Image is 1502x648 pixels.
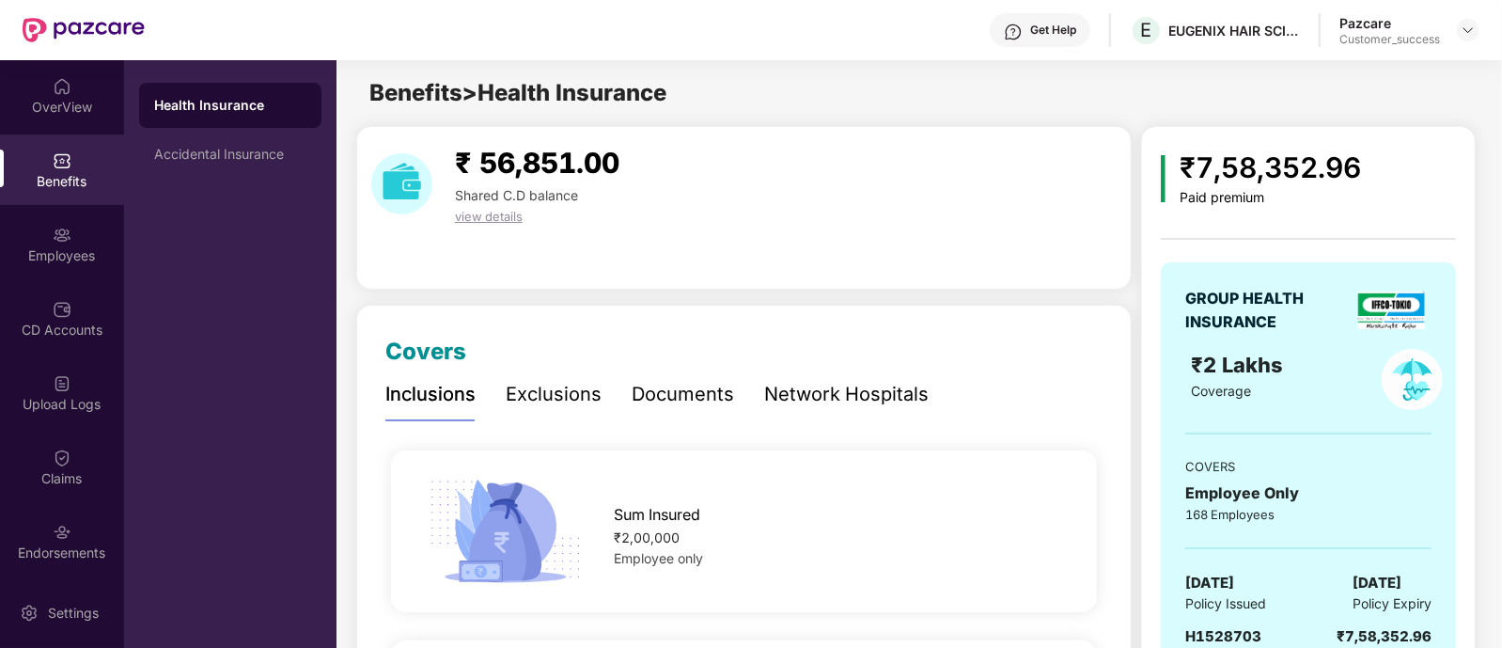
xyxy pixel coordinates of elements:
[23,18,145,42] img: New Pazcare Logo
[53,77,71,96] img: svg+xml;base64,PHN2ZyBpZD0iSG9tZSIgeG1sbnM9Imh0dHA6Ly93d3cudzMub3JnLzIwMDAvc3ZnIiB3aWR0aD0iMjAiIG...
[1339,14,1440,32] div: Pazcare
[764,380,929,409] div: Network Hospitals
[1181,146,1362,190] div: ₹7,58,352.96
[53,374,71,393] img: svg+xml;base64,PHN2ZyBpZD0iVXBsb2FkX0xvZ3MiIGRhdGEtbmFtZT0iVXBsb2FkIExvZ3MiIHhtbG5zPSJodHRwOi8vd3...
[1185,287,1350,334] div: GROUP HEALTH INSURANCE
[53,151,71,170] img: svg+xml;base64,PHN2ZyBpZD0iQmVuZWZpdHMiIHhtbG5zPSJodHRwOi8vd3d3LnczLm9yZy8yMDAwL3N2ZyIgd2lkdGg9Ij...
[423,474,588,589] img: icon
[1191,383,1251,399] span: Coverage
[1191,353,1289,377] span: ₹2 Lakhs
[1358,292,1425,329] img: insurerLogo
[371,153,432,214] img: download
[1185,505,1432,524] div: 168 Employees
[154,147,306,162] div: Accidental Insurance
[154,96,306,115] div: Health Insurance
[53,449,71,467] img: svg+xml;base64,PHN2ZyBpZD0iQ2xhaW0iIHhtbG5zPSJodHRwOi8vd3d3LnczLm9yZy8yMDAwL3N2ZyIgd2lkdGg9IjIwIi...
[1185,572,1234,594] span: [DATE]
[385,380,476,409] div: Inclusions
[1185,627,1261,645] span: H1528703
[506,380,602,409] div: Exclusions
[1004,23,1023,41] img: svg+xml;base64,PHN2ZyBpZD0iSGVscC0zMngzMiIgeG1sbnM9Imh0dHA6Ly93d3cudzMub3JnLzIwMDAvc3ZnIiB3aWR0aD...
[1030,23,1076,38] div: Get Help
[1353,572,1401,594] span: [DATE]
[1185,482,1432,505] div: Employee Only
[53,300,71,319] img: svg+xml;base64,PHN2ZyBpZD0iQ0RfQWNjb3VudHMiIGRhdGEtbmFtZT0iQ0QgQWNjb3VudHMiIHhtbG5zPSJodHRwOi8vd3...
[1339,32,1440,47] div: Customer_success
[1185,457,1432,476] div: COVERS
[455,209,523,224] span: view details
[1185,593,1266,614] span: Policy Issued
[20,604,39,623] img: svg+xml;base64,PHN2ZyBpZD0iU2V0dGluZy0yMHgyMCIgeG1sbnM9Imh0dHA6Ly93d3cudzMub3JnLzIwMDAvc3ZnIiB3aW...
[1382,349,1443,410] img: policyIcon
[1337,625,1432,648] div: ₹7,58,352.96
[53,226,71,245] img: svg+xml;base64,PHN2ZyBpZD0iRW1wbG95ZWVzIiB4bWxucz0iaHR0cDovL3d3dy53My5vcmcvMjAwMC9zdmciIHdpZHRoPS...
[1181,190,1362,206] div: Paid premium
[1461,23,1476,38] img: svg+xml;base64,PHN2ZyBpZD0iRHJvcGRvd24tMzJ4MzIiIHhtbG5zPSJodHRwOi8vd3d3LnczLm9yZy8yMDAwL3N2ZyIgd2...
[42,604,104,623] div: Settings
[53,523,71,542] img: svg+xml;base64,PHN2ZyBpZD0iRW5kb3JzZW1lbnRzIiB4bWxucz0iaHR0cDovL3d3dy53My5vcmcvMjAwMC9zdmciIHdpZH...
[1168,22,1300,40] div: EUGENIX HAIR SCIENCES PRIVTATE LIMITED
[1141,19,1152,41] span: E
[455,187,578,203] span: Shared C.D balance
[385,338,466,365] span: Covers
[1353,593,1432,614] span: Policy Expiry
[615,550,704,566] span: Employee only
[615,503,701,527] span: Sum Insured
[1161,155,1166,202] img: icon
[369,79,666,106] span: Benefits > Health Insurance
[455,146,619,180] span: ₹ 56,851.00
[615,528,1066,548] div: ₹2,00,000
[632,380,734,409] div: Documents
